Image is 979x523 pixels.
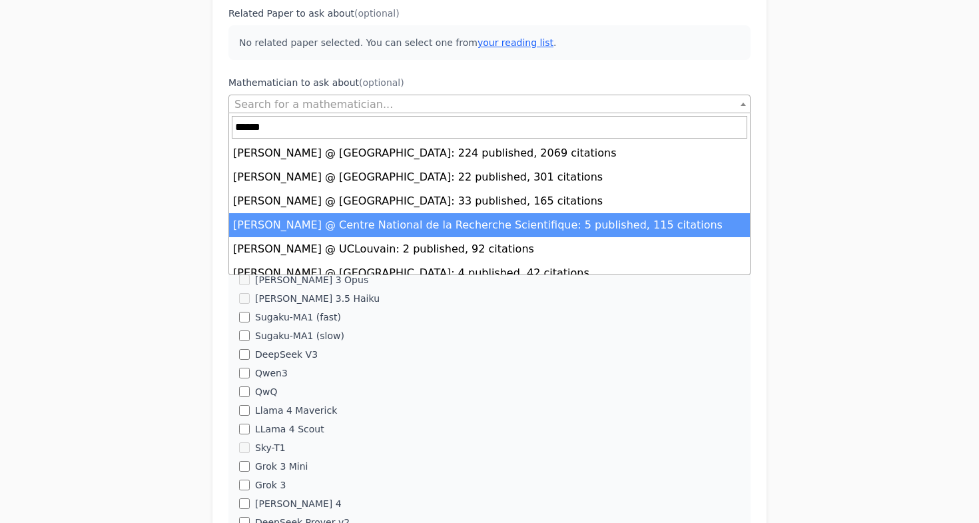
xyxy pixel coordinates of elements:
span: (optional) [354,8,400,19]
li: [PERSON_NAME] @ UCLouvain: 2 published, 92 citations [229,237,750,261]
label: Mathematician to ask about [228,76,751,89]
li: [PERSON_NAME] @ [GEOGRAPHIC_DATA]: 224 published, 2069 citations [229,141,750,165]
span: Search for a mathematician... [229,95,750,114]
a: your reading list [478,37,553,48]
span: Search for a mathematician... [234,98,393,111]
input: Search [232,116,747,139]
p: No related paper selected. You can select one from . [228,25,751,60]
label: QwQ [255,385,278,398]
label: Llama 4 Maverick [255,404,337,417]
label: Grok 3 Mini [255,460,308,473]
label: DeepSeek V3 [255,348,318,361]
label: Qwen3 [255,366,288,380]
span: (optional) [359,77,404,88]
li: [PERSON_NAME] @ [GEOGRAPHIC_DATA]: 4 published, 42 citations [229,261,750,285]
li: [PERSON_NAME] @ Centre National de la Recherche Scientifique: 5 published, 115 citations [229,213,750,237]
label: Related Paper to ask about [228,7,751,20]
li: [PERSON_NAME] @ [GEOGRAPHIC_DATA]: 33 published, 165 citations [229,189,750,213]
label: LLama 4 Scout [255,422,324,436]
label: [PERSON_NAME] 3.5 Haiku [255,292,380,305]
span: Search for a mathematician... [228,95,751,113]
label: Sky-T1 [255,441,286,454]
label: Sugaku-MA1 (slow) [255,329,344,342]
label: [PERSON_NAME] 3 Opus [255,273,368,286]
li: [PERSON_NAME] @ [GEOGRAPHIC_DATA]: 22 published, 301 citations [229,165,750,189]
label: [PERSON_NAME] 4 [255,497,342,510]
label: Sugaku-MA1 (fast) [255,310,341,324]
label: Grok 3 [255,478,286,492]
